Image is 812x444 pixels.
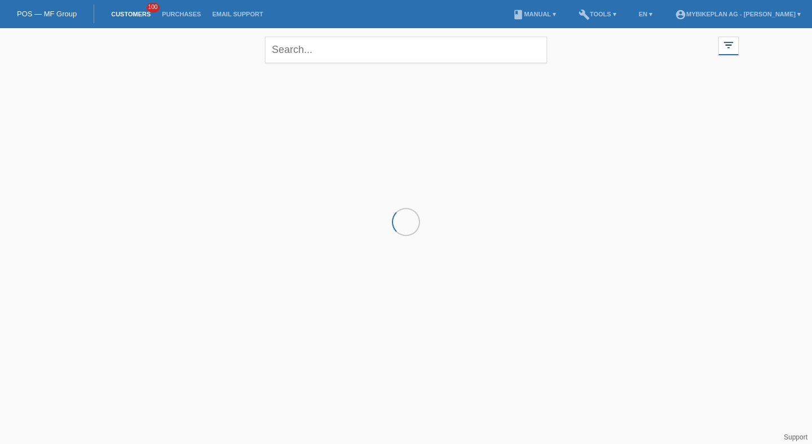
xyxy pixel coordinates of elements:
a: Support [784,433,807,441]
a: account_circleMybikeplan AG - [PERSON_NAME] ▾ [669,11,806,17]
a: bookManual ▾ [507,11,562,17]
i: build [579,9,590,20]
i: account_circle [675,9,686,20]
a: Customers [105,11,156,17]
a: Email Support [206,11,268,17]
a: buildTools ▾ [573,11,622,17]
span: 100 [147,3,160,12]
a: POS — MF Group [17,10,77,18]
i: book [513,9,524,20]
a: EN ▾ [633,11,658,17]
i: filter_list [722,39,735,51]
a: Purchases [156,11,206,17]
input: Search... [265,37,547,63]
